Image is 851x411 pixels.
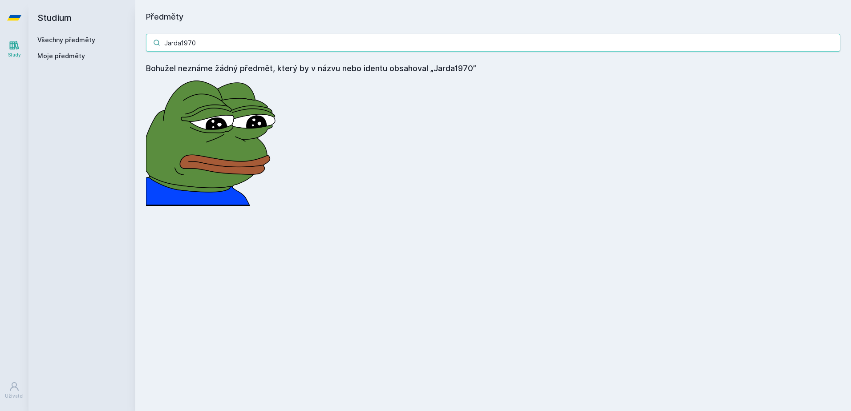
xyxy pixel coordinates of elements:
[37,52,85,60] span: Moje předměty
[146,34,840,52] input: Název nebo ident předmětu…
[146,75,280,206] img: error_picture.png
[8,52,21,58] div: Study
[146,62,840,75] h4: Bohužel neznáme žádný předmět, který by v názvu nebo identu obsahoval „Jarda1970”
[5,393,24,399] div: Uživatel
[2,377,27,404] a: Uživatel
[2,36,27,63] a: Study
[37,36,95,44] a: Všechny předměty
[146,11,840,23] h1: Předměty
